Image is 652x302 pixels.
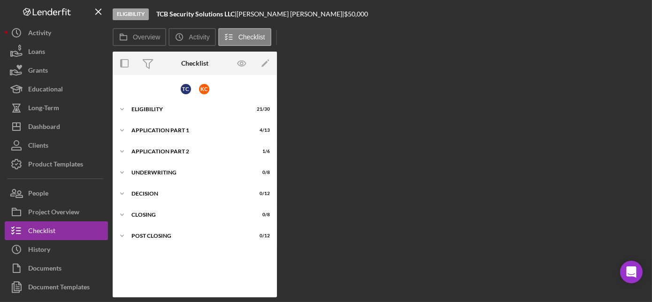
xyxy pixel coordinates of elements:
[28,136,48,157] div: Clients
[156,10,237,18] div: |
[28,221,55,242] div: Checklist
[28,278,90,299] div: Document Templates
[181,84,191,94] div: T C
[5,98,108,117] button: Long-Term
[113,8,149,20] div: Eligibility
[199,84,209,94] div: K C
[253,106,270,112] div: 21 / 30
[28,184,48,205] div: People
[5,203,108,221] button: Project Overview
[253,170,270,175] div: 0 / 8
[5,155,108,174] button: Product Templates
[238,33,265,41] label: Checklist
[131,191,246,196] div: Decision
[28,23,51,45] div: Activity
[5,23,108,42] button: Activity
[253,212,270,218] div: 0 / 8
[189,33,209,41] label: Activity
[5,240,108,259] button: History
[5,42,108,61] button: Loans
[131,149,246,154] div: Application Part 2
[131,233,246,239] div: Post Closing
[131,170,246,175] div: Underwriting
[237,10,344,18] div: [PERSON_NAME] [PERSON_NAME] |
[5,259,108,278] button: Documents
[28,98,59,120] div: Long-Term
[181,60,208,67] div: Checklist
[5,136,108,155] button: Clients
[28,259,61,280] div: Documents
[133,33,160,41] label: Overview
[5,184,108,203] button: People
[28,80,63,101] div: Educational
[253,149,270,154] div: 1 / 6
[131,212,246,218] div: Closing
[28,42,45,63] div: Loans
[5,61,108,80] button: Grants
[620,261,643,283] div: Open Intercom Messenger
[28,117,60,138] div: Dashboard
[28,61,48,82] div: Grants
[131,128,246,133] div: Application Part 1
[113,28,166,46] button: Overview
[344,10,368,18] span: $50,000
[28,155,83,176] div: Product Templates
[5,117,108,136] button: Dashboard
[28,240,50,261] div: History
[5,221,108,240] button: Checklist
[156,10,235,18] b: TCB Security Solutions LLC
[253,233,270,239] div: 0 / 12
[253,128,270,133] div: 4 / 13
[28,203,79,224] div: Project Overview
[5,278,108,296] button: Document Templates
[5,80,108,98] button: Educational
[169,28,215,46] button: Activity
[218,28,271,46] button: Checklist
[253,191,270,196] div: 0 / 12
[131,106,246,112] div: Eligibility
